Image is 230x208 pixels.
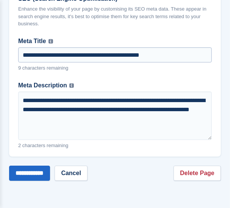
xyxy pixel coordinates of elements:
a: Delete Page [174,166,221,181]
span: 2 [18,143,21,148]
span: Meta Title [18,37,46,46]
span: characters remaining [22,65,68,71]
img: icon-info-grey-7440780725fd019a000dd9b08b2336e03edf1995a4989e88bcd33f0948082b44.svg [69,83,74,88]
span: Meta Description [18,81,67,90]
a: Cancel [55,166,87,181]
span: 9 [18,65,21,71]
img: icon-info-grey-7440780725fd019a000dd9b08b2336e03edf1995a4989e88bcd33f0948082b44.svg [49,39,53,43]
span: characters remaining [22,143,68,148]
div: Enhance the visibility of your page by customising its SEO meta data. These appear in search engi... [18,5,212,28]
